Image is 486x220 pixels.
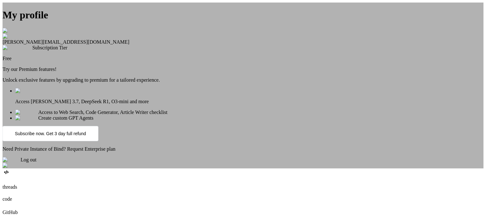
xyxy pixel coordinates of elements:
img: checklist [15,110,38,115]
button: Subscribe now. Get 3 day full refund [3,126,98,141]
h1: My profile [3,9,483,21]
label: code [3,196,12,202]
label: GitHub [3,210,18,215]
img: subscription [3,45,32,51]
p: Access [15,99,483,104]
img: profile [3,34,21,39]
label: threads [3,184,17,190]
span: [PERSON_NAME] [3,39,43,45]
img: close [3,28,18,34]
span: [EMAIL_ADDRESS][DOMAIN_NAME] [43,39,129,45]
p: Need Private Instance of Bind? Request Enterprise plan [3,146,483,152]
img: logout [3,157,21,163]
img: close [3,163,18,168]
p: Subscribe now. Get 3 day full refund [15,131,86,136]
span: Access to Web Search, Code Generator, Article Writer checklist [38,110,167,115]
span: [PERSON_NAME] 3.7, DeepSeek R1, O3-mini and more [31,99,149,104]
img: checklist [15,88,38,94]
p: Try our Premium features! [3,66,483,72]
span: Create custom GPT Agents [38,115,93,121]
img: checklist [15,115,38,121]
span: Log out [21,157,36,162]
span: Subscription Tier [32,45,67,50]
span: Free [3,56,11,61]
p: Unlock exclusive features by upgrading to premium for a tailored experience. [3,77,483,83]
